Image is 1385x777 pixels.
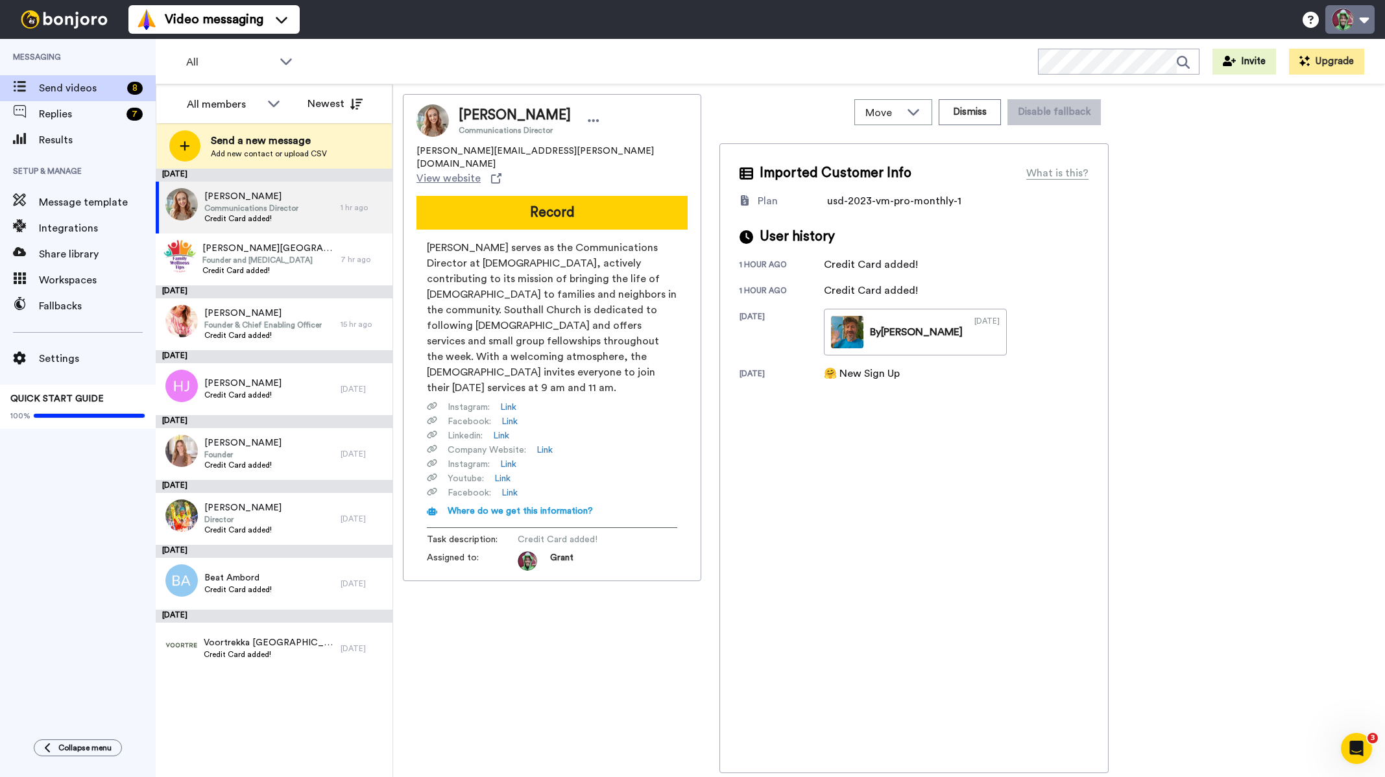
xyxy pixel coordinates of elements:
[204,330,322,341] span: Credit Card added!
[204,390,282,400] span: Credit Card added!
[1026,165,1089,181] div: What is this?
[448,472,484,485] span: Youtube :
[448,444,526,457] span: Company Website :
[204,377,282,390] span: [PERSON_NAME]
[1367,733,1378,743] span: 3
[186,54,273,70] span: All
[58,743,112,753] span: Collapse menu
[341,384,386,394] div: [DATE]
[204,449,282,460] span: Founder
[341,514,386,524] div: [DATE]
[974,316,1000,348] div: [DATE]
[165,629,197,662] img: b5fc34a2-4e68-44c3-91c9-b748731208ce.png
[494,472,511,485] a: Link
[341,202,386,213] div: 1 hr ago
[204,190,298,203] span: [PERSON_NAME]
[1289,49,1364,75] button: Upgrade
[127,82,143,95] div: 8
[165,305,198,337] img: 68790192-a84b-48b4-81df-393b9beecbba.jpg
[211,133,327,149] span: Send a new message
[824,283,918,298] div: Credit Card added!
[39,221,156,236] span: Integrations
[341,643,386,654] div: [DATE]
[204,203,298,213] span: Communications Director
[39,132,156,148] span: Results
[448,458,490,471] span: Instagram :
[204,436,282,449] span: [PERSON_NAME]
[165,564,198,597] img: ba.png
[341,449,386,459] div: [DATE]
[870,324,963,340] div: By [PERSON_NAME]
[165,188,198,221] img: 32c923c8-7b78-4f13-a40f-aa11b7ea5472.jpg
[448,415,491,428] span: Facebook :
[459,106,571,125] span: [PERSON_NAME]
[824,366,900,381] div: 🤗 New Sign Up
[156,480,392,493] div: [DATE]
[1341,733,1372,764] iframe: Intercom live chat
[211,149,327,159] span: Add new contact or upload CSV
[204,584,272,595] span: Credit Card added!
[39,80,122,96] span: Send videos
[202,255,334,265] span: Founder and [MEDICAL_DATA]
[39,106,121,122] span: Replies
[165,499,198,532] img: b349178a-c9db-4b90-a8f7-512204f227f4.jpg
[427,533,518,546] span: Task description :
[448,486,491,499] span: Facebook :
[536,444,553,457] a: Link
[204,649,334,660] span: Credit Card added!
[156,169,392,182] div: [DATE]
[341,579,386,589] div: [DATE]
[165,370,198,402] img: hj.png
[204,320,322,330] span: Founder & Chief Enabling Officer
[202,265,334,276] span: Credit Card added!
[156,610,392,623] div: [DATE]
[16,10,113,29] img: bj-logo-header-white.svg
[204,501,282,514] span: [PERSON_NAME]
[493,429,509,442] a: Link
[427,240,677,396] span: [PERSON_NAME] serves as the Communications Director at [DEMOGRAPHIC_DATA], actively contributing ...
[518,533,641,546] span: Credit Card added!
[39,195,156,210] span: Message template
[204,571,272,584] span: Beat Ambord
[518,551,537,571] img: 3183ab3e-59ed-45f6-af1c-10226f767056-1659068401.jpg
[156,545,392,558] div: [DATE]
[1212,49,1276,75] button: Invite
[459,125,571,136] span: Communications Director
[10,411,30,421] span: 100%
[740,259,824,272] div: 1 hour ago
[824,309,1007,355] a: By[PERSON_NAME][DATE]
[831,316,863,348] img: 6c3a01fe-81e2-4bd9-825d-f2c666b1aa37-thumb.jpg
[156,350,392,363] div: [DATE]
[39,298,156,314] span: Fallbacks
[39,272,156,288] span: Workspaces
[156,285,392,298] div: [DATE]
[163,240,196,272] img: 2e24fad9-38e7-4827-824c-ebbe1336f51b.png
[500,401,516,414] a: Link
[39,351,156,366] span: Settings
[341,319,386,329] div: 15 hr ago
[760,227,835,246] span: User history
[204,525,282,535] span: Credit Card added!
[136,9,157,30] img: vm-color.svg
[865,105,900,121] span: Move
[298,91,372,117] button: Newest
[34,739,122,756] button: Collapse menu
[204,636,334,649] span: Voortrekka [GEOGRAPHIC_DATA]
[501,486,518,499] a: Link
[204,460,282,470] span: Credit Card added!
[448,507,593,516] span: Where do we get this information?
[202,242,334,255] span: [PERSON_NAME][GEOGRAPHIC_DATA], [GEOGRAPHIC_DATA]
[501,415,518,428] a: Link
[760,163,911,183] span: Imported Customer Info
[827,196,961,206] span: usd-2023-vm-pro-monthly-1
[1007,99,1101,125] button: Disable fallback
[758,193,778,209] div: Plan
[416,171,501,186] a: View website
[416,145,688,171] span: [PERSON_NAME][EMAIL_ADDRESS][PERSON_NAME][DOMAIN_NAME]
[416,104,449,137] img: Image of Rachel Kierstead
[740,285,824,298] div: 1 hour ago
[550,551,573,571] span: Grant
[156,415,392,428] div: [DATE]
[824,257,918,272] div: Credit Card added!
[39,246,156,262] span: Share library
